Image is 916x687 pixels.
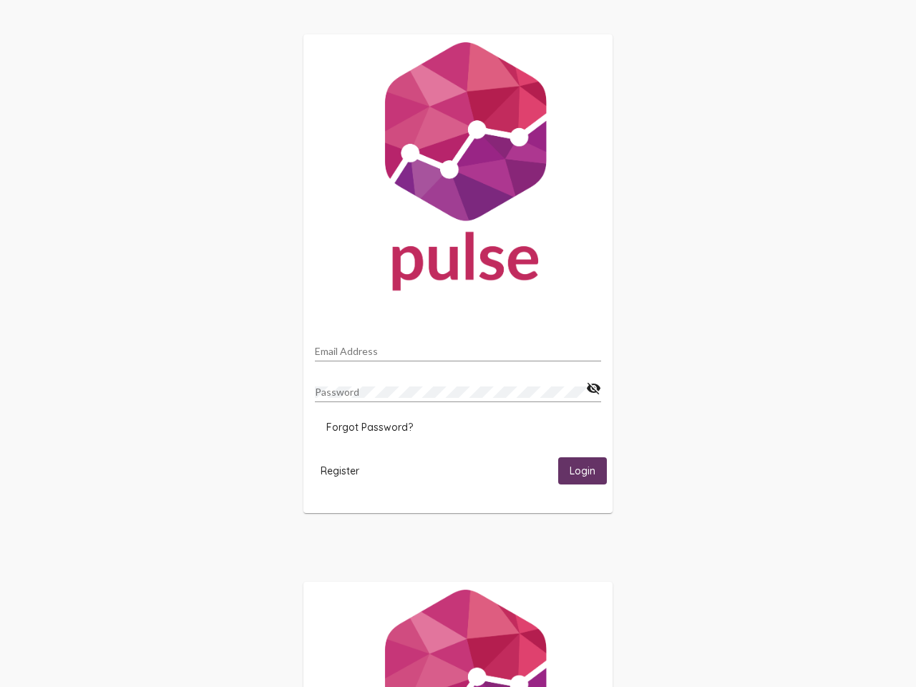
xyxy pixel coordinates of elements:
span: Forgot Password? [326,421,413,434]
button: Register [309,457,371,484]
button: Forgot Password? [315,414,424,440]
img: Pulse For Good Logo [303,34,613,305]
mat-icon: visibility_off [586,380,601,397]
span: Register [321,464,359,477]
button: Login [558,457,607,484]
span: Login [570,465,595,478]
